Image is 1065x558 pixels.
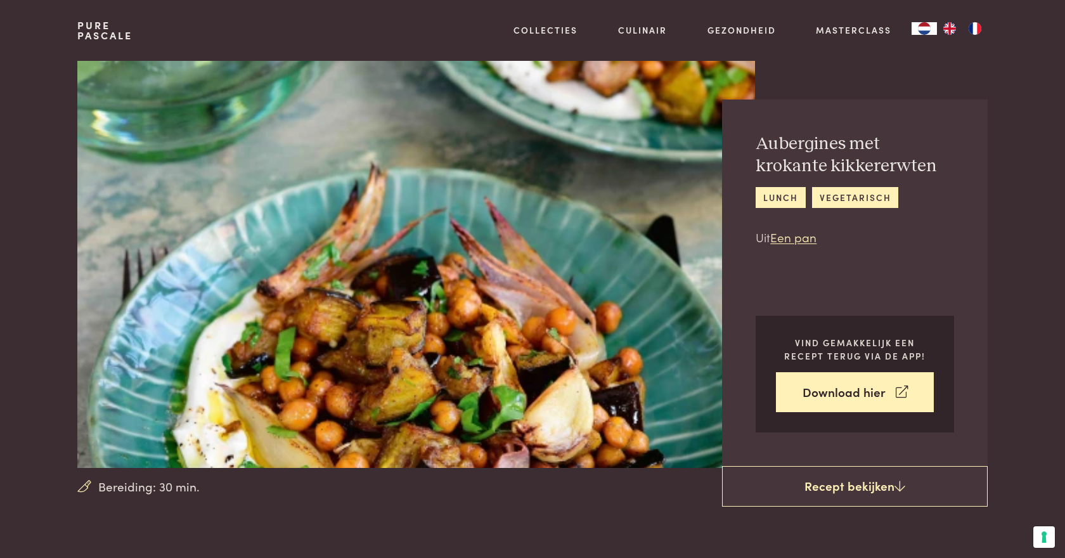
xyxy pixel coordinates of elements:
[816,23,891,37] a: Masterclass
[776,336,934,362] p: Vind gemakkelijk een recept terug via de app!
[937,22,962,35] a: EN
[776,372,934,412] a: Download hier
[912,22,988,35] aside: Language selected: Nederlands
[912,22,937,35] a: NL
[98,477,200,496] span: Bereiding: 30 min.
[912,22,937,35] div: Language
[618,23,667,37] a: Culinair
[1033,526,1055,548] button: Uw voorkeuren voor toestemming voor trackingtechnologieën
[962,22,988,35] a: FR
[937,22,988,35] ul: Language list
[770,228,816,245] a: Een pan
[513,23,578,37] a: Collecties
[77,61,755,468] img: Aubergines met krokante kikkererwten
[756,187,805,208] a: lunch
[722,466,988,507] a: Recept bekijken
[756,228,954,247] p: Uit
[756,133,954,177] h2: Aubergines met krokante kikkererwten
[77,20,132,41] a: PurePascale
[707,23,776,37] a: Gezondheid
[812,187,898,208] a: vegetarisch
